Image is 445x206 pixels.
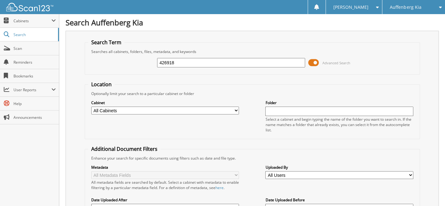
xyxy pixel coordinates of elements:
[13,101,56,106] span: Help
[265,165,413,170] label: Uploaded By
[6,3,53,11] img: scan123-logo-white.svg
[13,32,55,37] span: Search
[13,46,56,51] span: Scan
[265,117,413,133] div: Select a cabinet and begin typing the name of the folder you want to search in. If the name match...
[88,49,416,54] div: Searches all cabinets, folders, files, metadata, and keywords
[88,145,161,152] legend: Additional Document Filters
[88,156,416,161] div: Enhance your search for specific documents using filters such as date and file type.
[13,60,56,65] span: Reminders
[13,73,56,79] span: Bookmarks
[265,197,413,203] label: Date Uploaded Before
[66,17,439,28] h1: Search Auffenberg Kia
[414,176,445,206] iframe: Chat Widget
[91,165,239,170] label: Metadata
[91,180,239,190] div: All metadata fields are searched by default. Select a cabinet with metadata to enable filtering b...
[88,81,115,88] legend: Location
[390,5,421,9] span: Auffenberg Kia
[265,100,413,105] label: Folder
[13,87,51,92] span: User Reports
[88,91,416,96] div: Optionally limit your search to a particular cabinet or folder
[215,185,224,190] a: here
[91,100,239,105] label: Cabinet
[333,5,368,9] span: [PERSON_NAME]
[91,197,239,203] label: Date Uploaded After
[13,18,51,24] span: Cabinets
[322,61,350,65] span: Advanced Search
[88,39,124,46] legend: Search Term
[13,115,56,120] span: Announcements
